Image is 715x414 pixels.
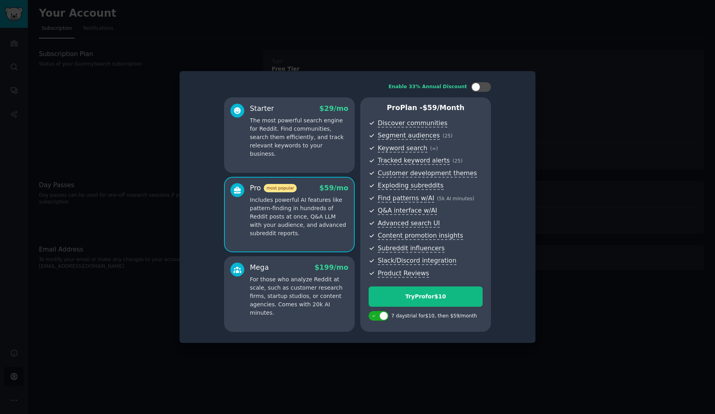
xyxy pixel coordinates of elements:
div: Pro [250,183,297,193]
p: The most powerful search engine for Reddit. Find communities, search them efficiently, and track ... [250,116,348,158]
span: ( ∞ ) [430,146,438,151]
span: Product Reviews [378,269,429,278]
span: most popular [264,184,297,192]
span: $ 59 /mo [319,184,348,192]
span: Discover communities [378,119,447,128]
span: Exploding subreddits [378,182,443,190]
div: Try Pro for $10 [369,292,482,301]
span: Customer development themes [378,169,477,178]
span: Content promotion insights [378,232,463,240]
span: Find patterns w/AI [378,194,434,203]
span: $ 199 /mo [315,263,348,271]
span: Tracked keyword alerts [378,157,450,165]
div: Starter [250,104,274,114]
span: Segment audiences [378,132,440,140]
span: Advanced search UI [378,219,440,228]
span: Subreddit influencers [378,244,444,253]
span: Q&A interface w/AI [378,207,437,215]
button: TryProfor$10 [369,286,483,307]
span: Slack/Discord integration [378,257,456,265]
span: $ 29 /mo [319,104,348,112]
span: ( 25 ) [452,158,462,164]
p: Includes powerful AI features like pattern-finding in hundreds of Reddit posts at once, Q&A LLM w... [250,196,348,238]
div: 7 days trial for $10 , then $ 59 /month [391,313,477,320]
p: Pro Plan - [369,103,483,113]
span: ( 5k AI minutes ) [437,196,474,201]
span: ( 25 ) [443,133,452,139]
p: For those who analyze Reddit at scale, such as customer research firms, startup studios, or conte... [250,275,348,317]
div: Enable 33% Annual Discount [388,83,467,91]
div: Mega [250,263,269,273]
span: $ 59 /month [423,104,465,112]
span: Keyword search [378,144,427,153]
